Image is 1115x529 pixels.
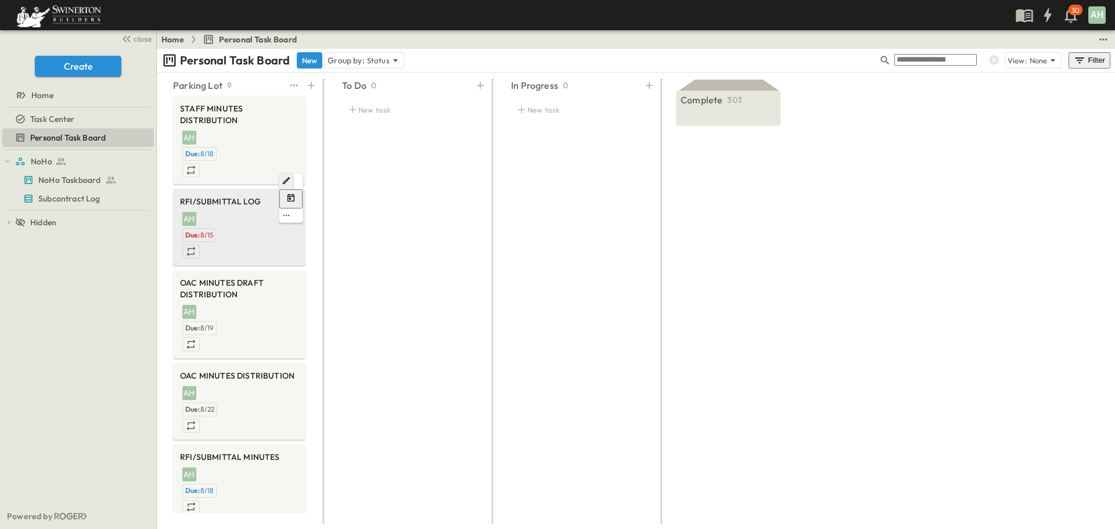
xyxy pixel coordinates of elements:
div: Filter [1073,54,1106,67]
p: None [1030,55,1048,66]
a: Home [161,34,184,45]
div: STAFF MINUTES DISTRIBUTIONAHDue:8/18 [173,96,305,184]
button: close [117,30,154,46]
span: 8/22 [200,405,215,413]
span: 8/18 [200,149,214,158]
span: Personal Task Board [219,34,297,45]
p: To Do [342,78,366,92]
span: NoHo Taskboard [38,174,100,186]
div: AH [182,386,196,400]
nav: breadcrumbs [161,34,304,45]
div: OAC MINUTES DRAFT DISTRIBUTIONAHDue:8/19 [173,270,305,358]
p: Complete [681,93,722,107]
div: EditTracking Date MenueditRFI/SUBMITTAL LOGAHDue:8/15 [173,189,305,265]
p: Group by: [328,55,365,66]
p: 30 [1071,6,1080,15]
span: RFI/SUBMITTAL MINUTES [180,451,298,463]
span: Due: [185,486,200,495]
span: Due: [185,405,200,413]
span: 8/19 [200,323,214,332]
span: Personal Task Board [30,132,106,143]
p: 0 [563,80,568,91]
span: STAFF MINUTES DISTRIBUTION [180,103,298,126]
div: AH [182,467,196,481]
button: Edit [279,174,294,189]
p: 9 [227,80,232,91]
span: Due: [185,231,200,239]
button: test [287,77,301,93]
span: RFI/SUBMITTAL LOG [180,196,298,207]
p: 0 [371,80,376,91]
div: New task [342,102,474,118]
p: View: [1008,55,1027,66]
span: NoHo [31,156,52,167]
span: Hidden [30,217,56,228]
span: OAC MINUTES DISTRIBUTION [180,370,298,382]
button: edit [279,208,293,222]
p: In Progress [511,78,558,92]
button: test [1096,33,1110,46]
p: 303 [727,94,742,106]
div: OAC MINUTES DISTRIBUTIONAHDue:8/22 [173,363,305,440]
button: Create [35,56,121,77]
button: Filter [1069,52,1110,69]
div: RFI/SUBMITTAL MINUTESAHDue:8/18 [173,444,305,521]
span: 8/15 [200,231,214,239]
a: Home [2,87,152,103]
a: Personal Task Board [2,129,152,146]
div: New task [511,102,643,118]
button: New [297,52,322,69]
div: AH [182,212,196,226]
a: NoHo [15,153,152,170]
a: NoHo Taskboard [2,172,152,188]
div: NoHotest [2,152,154,171]
p: Status [367,55,390,66]
span: close [134,33,152,45]
button: AH [1087,5,1107,25]
span: Due: [185,323,200,332]
span: 8/18 [200,486,214,495]
p: Personal Task Board [180,52,290,69]
div: AH [182,131,196,145]
span: Subcontract Log [38,193,100,204]
div: AH [182,305,196,319]
a: Subcontract Log [2,190,152,207]
div: AH [1088,6,1106,24]
a: Task Center [2,111,152,127]
span: Home [31,89,53,101]
div: Personal Task Boardtest [2,128,154,147]
div: Subcontract Logtest [2,189,154,208]
div: NoHo Taskboardtest [2,171,154,189]
p: Parking Lot [173,78,222,92]
a: Personal Task Board [203,34,297,45]
span: Due: [185,149,200,158]
span: Task Center [30,113,74,125]
img: 6c363589ada0b36f064d841b69d3a419a338230e66bb0a533688fa5cc3e9e735.png [14,3,103,27]
span: OAC MINUTES DRAFT DISTRIBUTION [180,277,298,300]
button: Tracking Date Menu [279,189,303,208]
